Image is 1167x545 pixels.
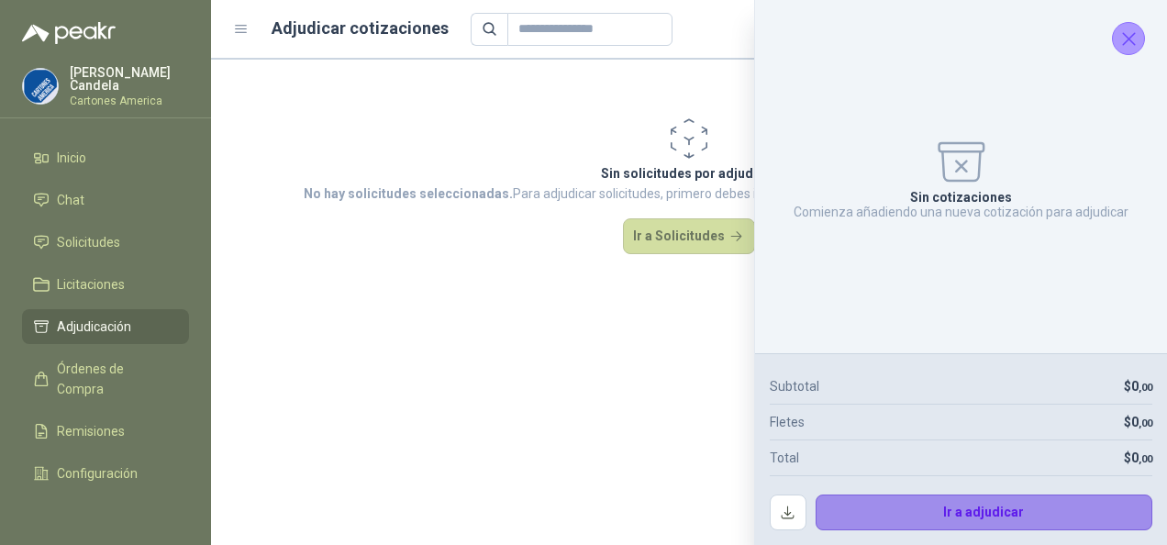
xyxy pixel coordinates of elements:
a: Adjudicación [22,309,189,344]
h1: Adjudicar cotizaciones [272,16,449,41]
p: $ [1124,376,1152,396]
p: $ [1124,448,1152,468]
img: Company Logo [23,69,58,104]
a: Remisiones [22,414,189,449]
p: Fletes [770,412,805,432]
p: Sin solicitudes por adjudicar [304,163,1075,184]
a: Manuales y ayuda [22,498,189,533]
span: Licitaciones [57,274,125,295]
span: ,00 [1139,453,1152,465]
span: 0 [1131,415,1152,429]
span: Inicio [57,148,86,168]
p: Comienza añadiendo una nueva cotización para adjudicar [794,205,1128,219]
p: Sin cotizaciones [910,190,1012,205]
a: Licitaciones [22,267,189,302]
img: Logo peakr [22,22,116,44]
span: ,00 [1139,417,1152,429]
p: Cartones America [70,95,189,106]
a: Solicitudes [22,225,189,260]
span: 0 [1131,379,1152,394]
button: Ir a Solicitudes [623,218,755,255]
span: ,00 [1139,382,1152,394]
span: Remisiones [57,421,125,441]
p: Subtotal [770,376,819,396]
button: Ir a adjudicar [816,495,1153,531]
a: Chat [22,183,189,217]
a: Configuración [22,456,189,491]
span: Solicitudes [57,232,120,252]
a: Órdenes de Compra [22,351,189,406]
span: Chat [57,190,84,210]
a: Inicio [22,140,189,175]
p: [PERSON_NAME] Candela [70,66,189,92]
span: 0 [1131,450,1152,465]
span: Configuración [57,463,138,484]
span: Adjudicación [57,317,131,337]
p: $ [1124,412,1152,432]
span: Órdenes de Compra [57,359,172,399]
p: Total [770,448,799,468]
p: Para adjudicar solicitudes, primero debes ir a la sección de solicitudes y elegir las que te inte... [304,184,1075,204]
strong: No hay solicitudes seleccionadas. [304,186,513,201]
